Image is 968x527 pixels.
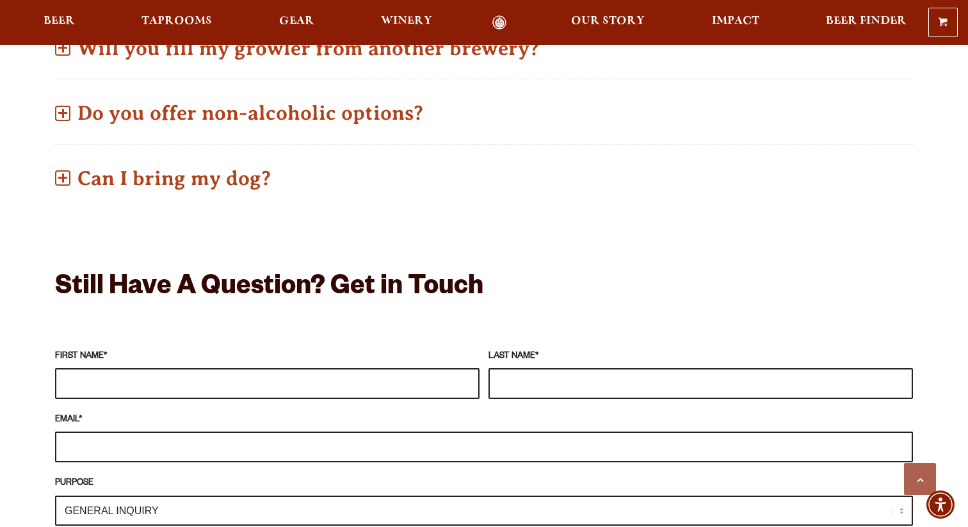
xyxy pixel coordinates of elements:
span: Our Story [571,16,645,26]
abbr: required [79,416,82,425]
abbr: required [535,352,538,361]
label: LAST NAME [488,350,913,364]
p: Can I bring my dog? [55,156,913,201]
label: EMAIL [55,413,913,427]
a: Beer Finder [818,15,915,30]
span: Beer [44,16,75,26]
label: PURPOSE [55,476,913,491]
div: Accessibility Menu [926,491,955,519]
p: Will you fill my growler from another brewery? [55,26,913,71]
p: Do you offer non-alcoholic options? [55,90,913,136]
h2: Still Have A Question? Get in Touch [55,273,913,304]
span: Beer Finder [826,16,907,26]
a: Beer [35,15,83,30]
a: Our Story [563,15,653,30]
a: Taprooms [133,15,220,30]
a: Scroll to top [904,463,936,495]
span: Impact [712,16,759,26]
label: FIRST NAME [55,350,480,364]
a: Impact [704,15,768,30]
a: Gear [271,15,323,30]
abbr: required [104,352,107,361]
span: Gear [279,16,314,26]
a: Winery [373,15,440,30]
span: Winery [381,16,432,26]
span: Taprooms [141,16,212,26]
a: Odell Home [475,15,523,30]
